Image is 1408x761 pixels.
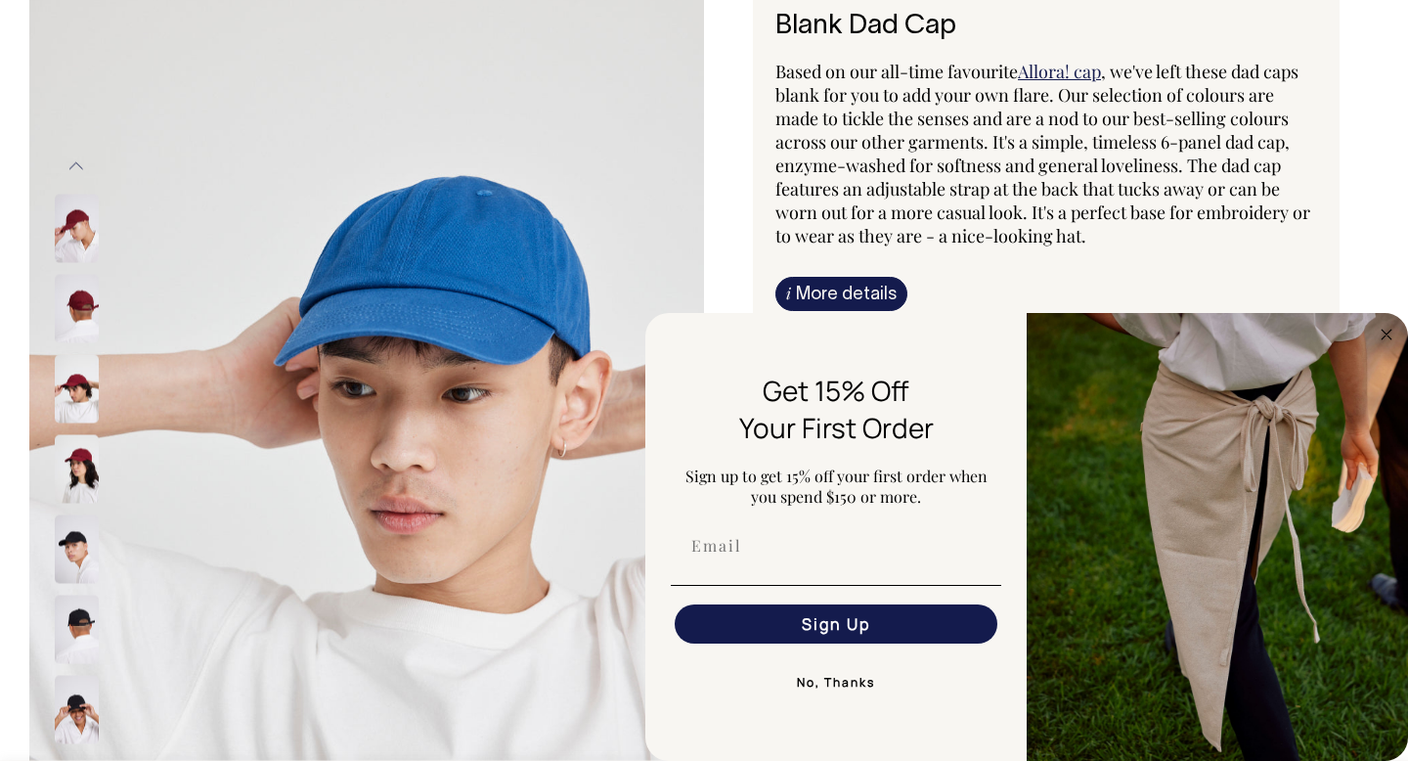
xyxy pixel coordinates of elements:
button: Previous [62,145,91,189]
img: black [55,515,99,584]
span: Your First Order [739,409,934,446]
span: Based on our all-time favourite [775,60,1018,83]
a: iMore details [775,277,907,311]
img: burgundy [55,435,99,504]
a: Allora! cap [1018,60,1101,83]
span: , we've left these dad caps blank for you to add your own flare. Our selection of colours are mad... [775,60,1310,247]
h6: Blank Dad Cap [775,12,1317,42]
span: i [786,283,791,303]
div: FLYOUT Form [645,313,1408,761]
span: Get 15% Off [763,372,909,409]
img: black [55,596,99,664]
img: black [55,676,99,744]
img: underline [671,585,1001,586]
button: No, Thanks [671,663,1001,702]
button: Sign Up [675,604,997,644]
span: Sign up to get 15% off your first order when you spend $150 or more. [685,466,988,507]
img: 5e34ad8f-4f05-4173-92a8-ea475ee49ac9.jpeg [1027,313,1408,761]
input: Email [675,526,997,565]
img: burgundy [55,355,99,424]
img: burgundy [55,275,99,343]
button: Close dialog [1375,323,1398,346]
img: burgundy [55,195,99,263]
